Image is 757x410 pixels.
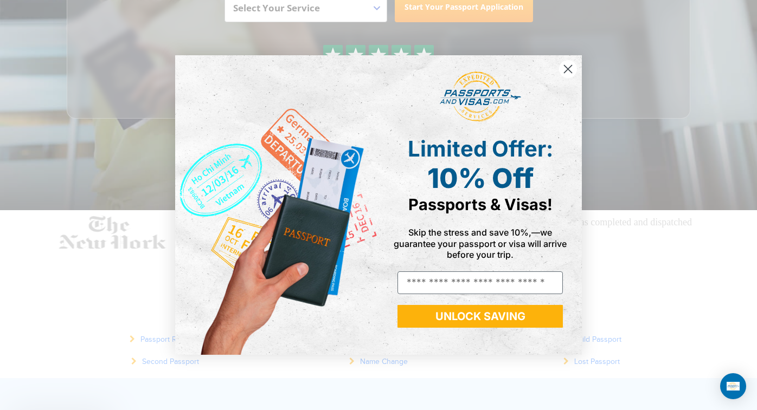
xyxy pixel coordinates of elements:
[427,162,534,194] span: 10% Off
[175,55,378,355] img: de9cda0d-0715-46ca-9a25-073762a91ba7.png
[408,135,553,162] span: Limited Offer:
[440,71,521,122] img: passports and visas
[394,227,567,259] span: Skip the stress and save 10%,—we guarantee your passport or visa will arrive before your trip.
[720,373,746,399] div: Open Intercom Messenger
[559,60,578,79] button: Close dialog
[397,305,563,328] button: UNLOCK SAVING
[408,195,553,214] span: Passports & Visas!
